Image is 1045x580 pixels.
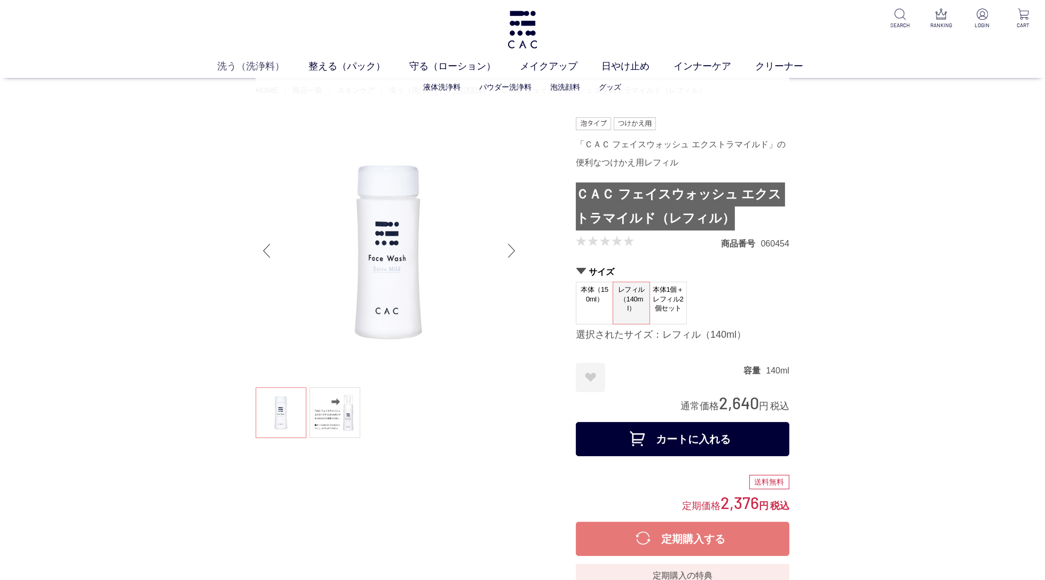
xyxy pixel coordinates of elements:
a: メイクアップ [520,59,602,74]
span: 通常価格 [680,401,719,411]
h2: サイズ [576,266,789,277]
a: インナーケア [674,59,756,74]
span: 税込 [770,500,789,511]
button: カートに入れる [576,422,789,456]
a: 日やけ止め [602,59,674,74]
span: 定期価格 [682,499,721,511]
h1: ＣＡＣ フェイスウォッシュ エクストラマイルド（レフィル） [576,182,789,231]
a: 液体洗浄料 [424,83,461,91]
dd: 060454 [761,238,789,249]
div: Next slide [501,229,522,272]
span: 本体1個＋レフィル2個セット [650,282,686,316]
div: 送料無料 [749,475,789,490]
img: 泡タイプ [576,117,611,130]
span: 2,640 [719,393,759,412]
span: 円 [759,500,769,511]
span: 本体（150ml） [576,282,613,313]
a: クリーナー [756,59,828,74]
a: 洗う（洗浄料） [218,59,309,74]
button: 定期購入する [576,522,789,556]
a: SEARCH [887,9,913,29]
a: パウダー洗浄料 [480,83,532,91]
img: logo [506,11,540,49]
div: 選択されたサイズ：レフィル（140ml） [576,329,789,341]
div: 「ＣＡＣ フェイスウォッシュ エクストラマイルド」の便利なつけかえ用レフィル [576,136,789,172]
span: 円 [759,401,769,411]
dd: 140ml [766,365,789,376]
p: LOGIN [969,21,995,29]
a: お気に入りに登録する [576,363,605,392]
a: 泡洗顔料 [551,83,581,91]
p: SEARCH [887,21,913,29]
p: CART [1010,21,1036,29]
dt: 容量 [743,365,766,376]
span: レフィル（140ml） [613,282,650,316]
img: つけかえ用 [614,117,655,130]
dt: 商品番号 [722,238,761,249]
span: 税込 [770,401,789,411]
a: 守る（ローション） [410,59,520,74]
a: グッズ [599,83,622,91]
a: CART [1010,9,1036,29]
a: 整える（パック） [309,59,410,74]
a: RANKING [928,9,954,29]
span: 2,376 [721,492,759,512]
p: RANKING [928,21,954,29]
a: LOGIN [969,9,995,29]
img: ＣＡＣ フェイスウォッシュ エクストラマイルド（レフィル） レフィル（140ml） [256,117,522,384]
div: Previous slide [256,229,277,272]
